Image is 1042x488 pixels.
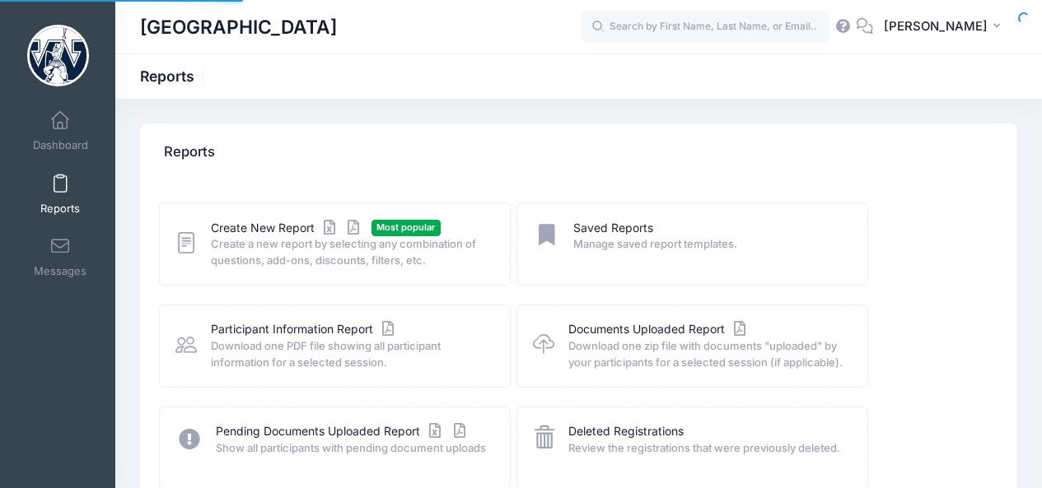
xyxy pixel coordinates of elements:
[140,8,337,46] h1: [GEOGRAPHIC_DATA]
[371,220,441,235] span: Most popular
[21,228,100,286] a: Messages
[573,236,846,253] span: Manage saved report templates.
[211,338,489,370] span: Download one PDF file showing all participant information for a selected session.
[33,139,88,153] span: Dashboard
[884,17,988,35] span: [PERSON_NAME]
[21,165,100,223] a: Reports
[34,265,86,279] span: Messages
[568,338,847,370] span: Download one zip file with documents "uploaded" by your participants for a selected session (if a...
[216,423,470,440] a: Pending Documents Uploaded Report
[573,220,653,237] a: Saved Reports
[27,25,89,86] img: Westminster College
[40,202,80,216] span: Reports
[568,440,847,457] span: Review the registrations that were previously deleted.
[873,8,1017,46] button: [PERSON_NAME]
[582,11,829,44] input: Search by First Name, Last Name, or Email...
[568,423,684,440] a: Deleted Registrations
[21,102,100,160] a: Dashboard
[568,321,750,338] a: Documents Uploaded Report
[211,236,489,268] span: Create a new report by selecting any combination of questions, add-ons, discounts, filters, etc.
[211,321,398,338] a: Participant Information Report
[140,67,208,85] h1: Reports
[164,129,215,176] h4: Reports
[216,440,488,457] span: Show all participants with pending document uploads
[211,220,364,237] a: Create New Report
